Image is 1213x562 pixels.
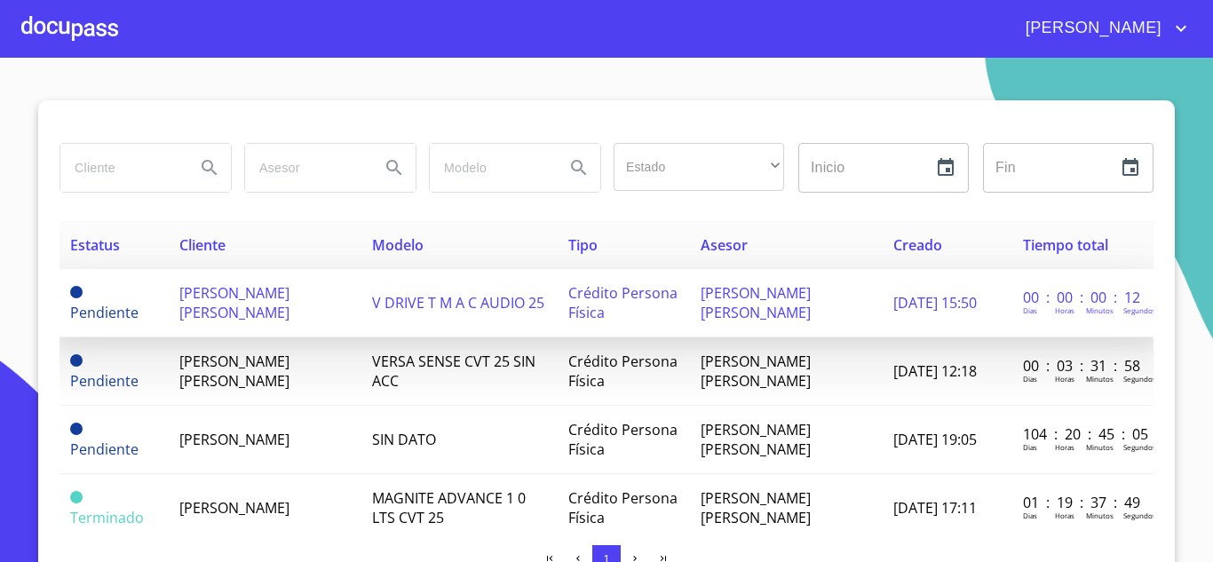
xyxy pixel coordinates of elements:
[70,439,139,459] span: Pendiente
[1086,305,1114,315] p: Minutos
[179,283,289,322] span: [PERSON_NAME] [PERSON_NAME]
[701,488,811,527] span: [PERSON_NAME] [PERSON_NAME]
[1023,424,1143,444] p: 104 : 20 : 45 : 05
[70,303,139,322] span: Pendiente
[70,423,83,435] span: Pendiente
[179,498,289,518] span: [PERSON_NAME]
[1023,442,1037,452] p: Dias
[430,144,551,192] input: search
[1023,511,1037,520] p: Dias
[1123,442,1156,452] p: Segundos
[70,491,83,503] span: Terminado
[372,293,544,313] span: V DRIVE T M A C AUDIO 25
[1055,511,1074,520] p: Horas
[701,352,811,391] span: [PERSON_NAME] [PERSON_NAME]
[893,293,977,313] span: [DATE] 15:50
[60,144,181,192] input: search
[1086,442,1114,452] p: Minutos
[1023,374,1037,384] p: Dias
[70,235,120,255] span: Estatus
[1123,511,1156,520] p: Segundos
[373,146,416,189] button: Search
[893,430,977,449] span: [DATE] 19:05
[372,352,535,391] span: VERSA SENSE CVT 25 SIN ACC
[568,488,678,527] span: Crédito Persona Física
[1086,374,1114,384] p: Minutos
[1023,235,1108,255] span: Tiempo total
[179,430,289,449] span: [PERSON_NAME]
[1012,14,1170,43] span: [PERSON_NAME]
[1055,305,1074,315] p: Horas
[1023,493,1143,512] p: 01 : 19 : 37 : 49
[893,361,977,381] span: [DATE] 12:18
[568,235,598,255] span: Tipo
[372,430,436,449] span: SIN DATO
[1123,374,1156,384] p: Segundos
[701,283,811,322] span: [PERSON_NAME] [PERSON_NAME]
[1023,288,1143,307] p: 00 : 00 : 00 : 12
[558,146,600,189] button: Search
[1023,356,1143,376] p: 00 : 03 : 31 : 58
[701,235,748,255] span: Asesor
[70,371,139,391] span: Pendiente
[893,498,977,518] span: [DATE] 17:11
[701,420,811,459] span: [PERSON_NAME] [PERSON_NAME]
[245,144,366,192] input: search
[1123,305,1156,315] p: Segundos
[1055,442,1074,452] p: Horas
[188,146,231,189] button: Search
[70,354,83,367] span: Pendiente
[179,352,289,391] span: [PERSON_NAME] [PERSON_NAME]
[372,488,526,527] span: MAGNITE ADVANCE 1 0 LTS CVT 25
[1012,14,1192,43] button: account of current user
[1023,305,1037,315] p: Dias
[568,420,678,459] span: Crédito Persona Física
[568,352,678,391] span: Crédito Persona Física
[1086,511,1114,520] p: Minutos
[893,235,942,255] span: Creado
[179,235,226,255] span: Cliente
[614,143,784,191] div: ​
[70,508,144,527] span: Terminado
[372,235,424,255] span: Modelo
[568,283,678,322] span: Crédito Persona Física
[1055,374,1074,384] p: Horas
[70,286,83,298] span: Pendiente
